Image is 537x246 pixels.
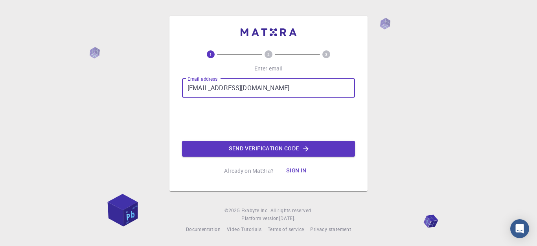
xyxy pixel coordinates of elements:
[280,163,313,179] button: Sign in
[186,226,221,233] a: Documentation
[209,104,328,135] iframe: reCAPTCHA
[310,226,351,232] span: Privacy statement
[224,167,274,175] p: Already on Mat3ra?
[279,215,296,222] a: [DATE].
[254,65,283,72] p: Enter email
[227,226,261,232] span: Video Tutorials
[224,207,241,215] span: © 2025
[267,52,270,57] text: 2
[279,215,296,221] span: [DATE] .
[210,52,212,57] text: 1
[241,207,269,215] a: Exabyte Inc.
[268,226,304,232] span: Terms of service
[325,52,327,57] text: 3
[241,215,279,222] span: Platform version
[268,226,304,233] a: Terms of service
[270,207,313,215] span: All rights reserved.
[310,226,351,233] a: Privacy statement
[241,207,269,213] span: Exabyte Inc.
[186,226,221,232] span: Documentation
[227,226,261,233] a: Video Tutorials
[182,141,355,157] button: Send verification code
[188,76,217,82] label: Email address
[510,219,529,238] div: Open Intercom Messenger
